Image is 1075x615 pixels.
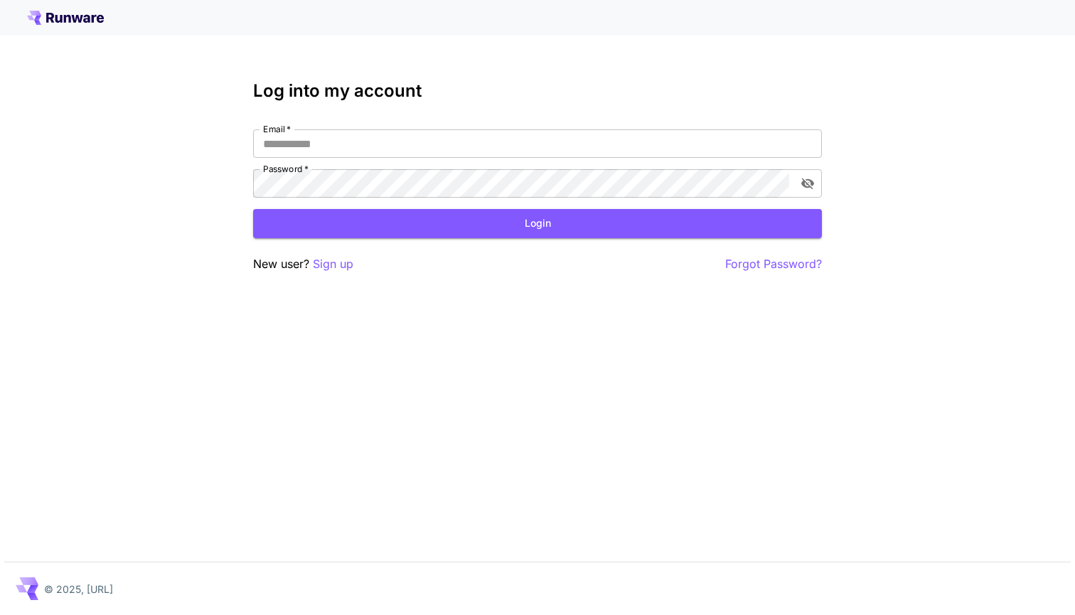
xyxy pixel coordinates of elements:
[253,81,822,101] h3: Log into my account
[263,123,291,135] label: Email
[313,255,353,273] button: Sign up
[263,163,309,175] label: Password
[795,171,820,196] button: toggle password visibility
[253,209,822,238] button: Login
[44,582,113,597] p: © 2025, [URL]
[725,255,822,273] button: Forgot Password?
[253,255,353,273] p: New user?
